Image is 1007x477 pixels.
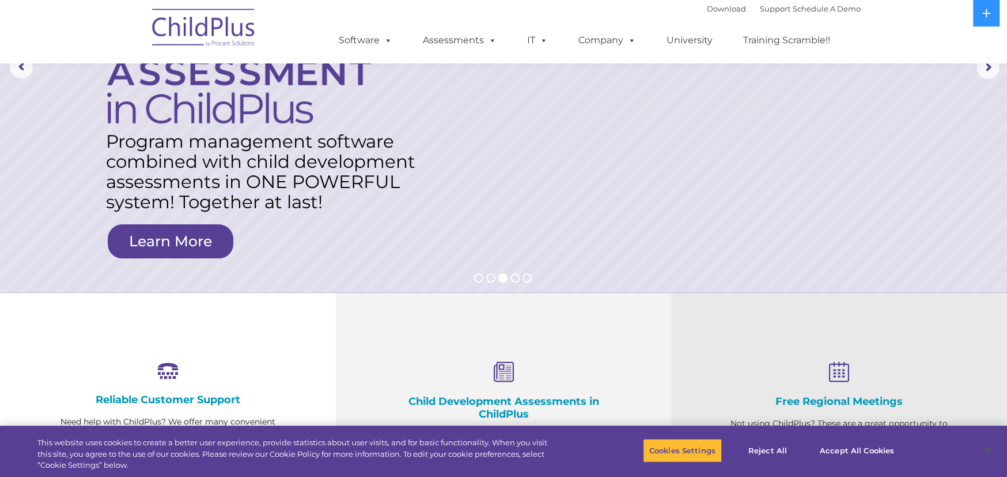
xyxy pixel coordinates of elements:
a: Learn More [108,224,233,258]
img: ChildPlus by Procare Solutions [146,1,262,58]
a: Assessments [411,29,508,52]
p: Not using ChildPlus? These are a great opportunity to network and learn from ChildPlus users. Fin... [729,416,949,474]
a: Training Scramble!! [732,29,842,52]
button: Accept All Cookies [813,438,900,463]
p: Need help with ChildPlus? We offer many convenient ways to contact our amazing Customer Support r... [58,415,278,472]
a: Support [760,4,790,13]
h4: Child Development Assessments in ChildPlus [393,395,614,420]
h4: Reliable Customer Support [58,393,278,406]
button: Close [976,438,1001,463]
span: Phone number [160,123,209,132]
a: Software [327,29,404,52]
div: This website uses cookies to create a better user experience, provide statistics about user visit... [37,437,554,471]
a: Company [567,29,648,52]
font: | [707,4,861,13]
a: IT [516,29,559,52]
h4: Free Regional Meetings [729,395,949,408]
button: Cookies Settings [643,438,722,463]
a: Schedule A Demo [793,4,861,13]
a: Download [707,4,746,13]
button: Reject All [732,438,804,463]
span: Last name [160,76,195,85]
rs-layer: Program management software combined with child development assessments in ONE POWERFUL system! T... [106,132,429,212]
a: University [655,29,724,52]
